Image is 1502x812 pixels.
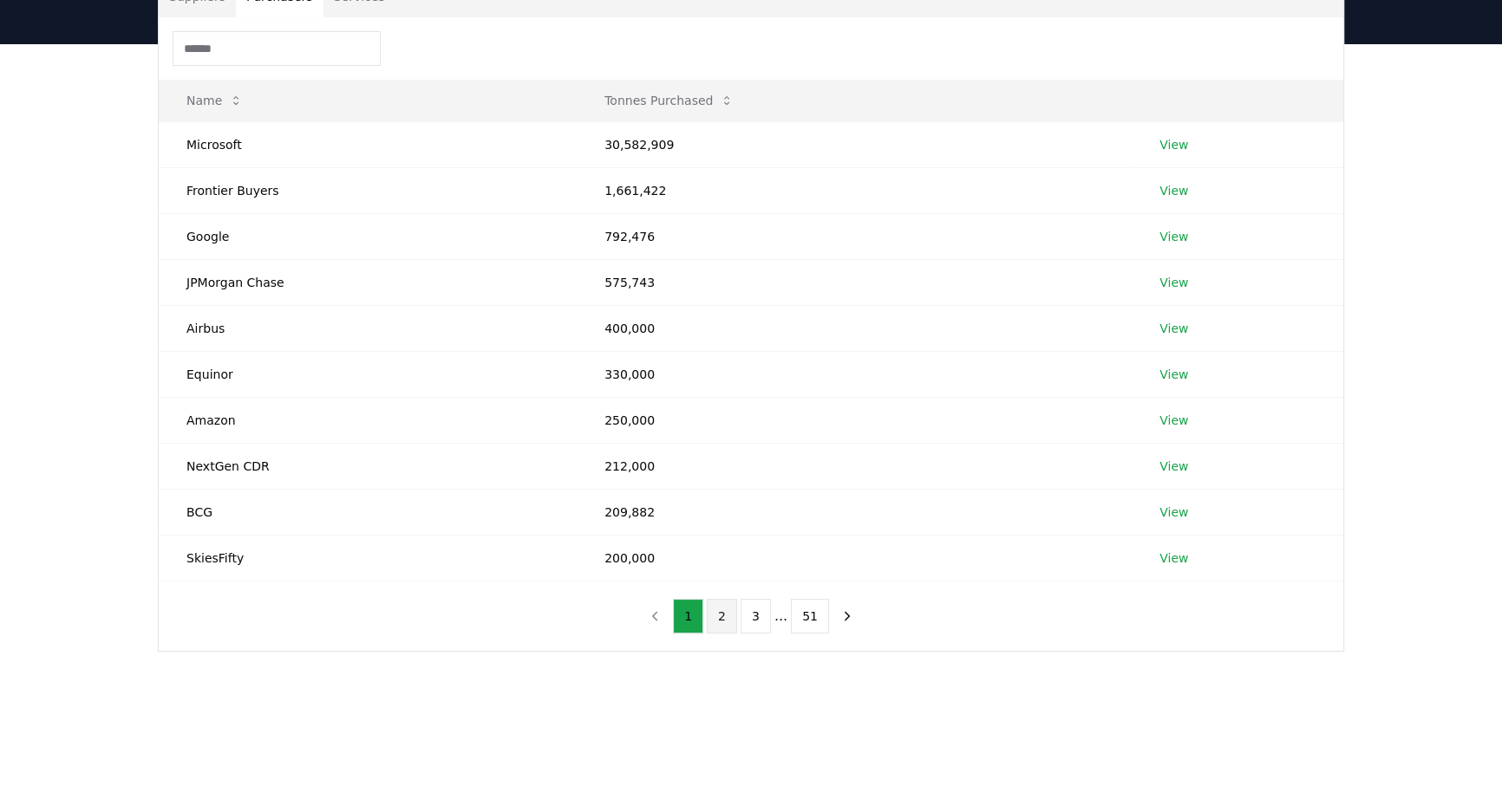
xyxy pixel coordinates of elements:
td: 400,000 [577,305,1132,351]
a: View [1159,503,1188,521]
button: Name [173,83,257,118]
td: 1,661,422 [577,167,1132,213]
td: Amazon [159,397,577,443]
td: 250,000 [577,397,1132,443]
a: View [1159,228,1188,245]
td: 575,743 [577,259,1132,305]
td: JPMorgan Chase [159,259,577,305]
a: View [1159,458,1188,475]
td: NextGen CDR [159,443,577,489]
td: 209,882 [577,489,1132,535]
a: View [1159,182,1188,199]
button: 51 [791,599,829,633]
button: 1 [673,599,703,633]
button: Tonnes Purchased [591,83,748,118]
td: 330,000 [577,351,1132,397]
td: BCG [159,489,577,535]
td: Microsoft [159,121,577,167]
td: 30,582,909 [577,121,1132,167]
a: View [1159,412,1188,429]
td: Google [159,213,577,259]
li: ... [774,606,787,627]
button: next page [833,599,862,633]
a: View [1159,320,1188,337]
button: 2 [707,599,737,633]
td: Airbus [159,305,577,351]
td: 200,000 [577,535,1132,581]
a: View [1159,549,1188,567]
a: View [1159,366,1188,383]
td: 212,000 [577,443,1132,489]
a: View [1159,274,1188,291]
a: View [1159,136,1188,153]
td: 792,476 [577,213,1132,259]
td: Frontier Buyers [159,167,577,213]
td: Equinor [159,351,577,397]
td: SkiesFifty [159,535,577,581]
button: 3 [741,599,771,633]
